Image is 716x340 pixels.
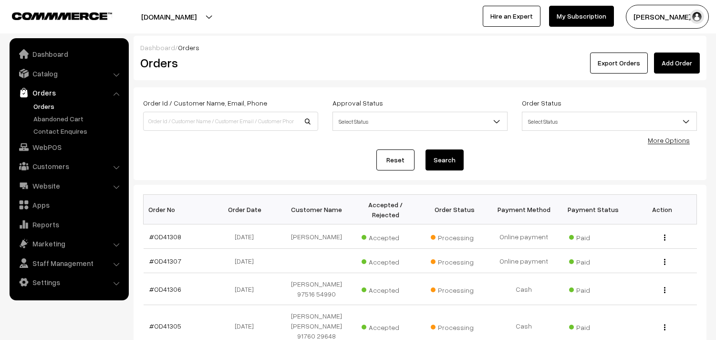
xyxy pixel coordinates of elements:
th: Payment Status [559,195,628,224]
span: Paid [569,283,617,295]
button: [DOMAIN_NAME] [108,5,230,29]
td: [PERSON_NAME] [282,224,351,249]
span: Accepted [362,283,409,295]
a: Dashboard [12,45,125,63]
span: Select Status [522,112,697,131]
a: Add Order [654,53,700,74]
a: Website [12,177,125,194]
span: Orders [178,43,199,52]
a: Marketing [12,235,125,252]
a: #OD41306 [149,285,181,293]
button: [PERSON_NAME] s… [626,5,709,29]
a: Hire an Expert [483,6,540,27]
a: Dashboard [140,43,175,52]
a: Staff Management [12,255,125,272]
th: Order Date [213,195,282,224]
a: #OD41307 [149,257,181,265]
td: [DATE] [213,224,282,249]
span: Select Status [333,113,507,130]
span: Paid [569,255,617,267]
h2: Orders [140,55,317,70]
span: Paid [569,230,617,243]
span: Accepted [362,320,409,332]
span: Select Status [522,113,696,130]
td: [PERSON_NAME] 97516 54990 [282,273,351,305]
a: Abandoned Cart [31,114,125,124]
img: Menu [664,259,665,265]
span: Select Status [332,112,508,131]
button: Export Orders [590,53,648,74]
a: WebPOS [12,138,125,156]
img: Menu [664,234,665,241]
a: Reports [12,216,125,233]
a: COMMMERCE [12,10,95,21]
td: [DATE] [213,249,282,273]
input: Order Id / Customer Name / Customer Email / Customer Phone [143,112,318,131]
label: Order Id / Customer Name, Email, Phone [143,98,267,108]
div: / [140,42,700,53]
td: Cash [489,273,559,305]
a: Reset [376,149,415,170]
th: Action [628,195,697,224]
a: Orders [31,101,125,111]
th: Accepted / Rejected [351,195,420,224]
th: Customer Name [282,195,351,224]
th: Order No [144,195,213,224]
span: Paid [569,320,617,332]
label: Approval Status [332,98,383,108]
td: Online payment [489,224,559,249]
button: Search [425,149,464,170]
img: user [690,10,704,24]
a: #OD41308 [149,233,181,241]
img: Menu [664,324,665,330]
a: Orders [12,84,125,101]
a: Settings [12,274,125,291]
img: Menu [664,287,665,293]
span: Processing [431,320,478,332]
a: #OD41305 [149,322,181,330]
label: Order Status [522,98,561,108]
a: Apps [12,196,125,213]
th: Payment Method [489,195,559,224]
td: Online payment [489,249,559,273]
span: Accepted [362,255,409,267]
a: More Options [648,136,690,144]
span: Processing [431,230,478,243]
td: [DATE] [213,273,282,305]
span: Accepted [362,230,409,243]
a: Customers [12,158,125,175]
th: Order Status [420,195,489,224]
img: COMMMERCE [12,12,112,20]
span: Processing [431,283,478,295]
span: Processing [431,255,478,267]
a: Contact Enquires [31,126,125,136]
a: Catalog [12,65,125,82]
a: My Subscription [549,6,614,27]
